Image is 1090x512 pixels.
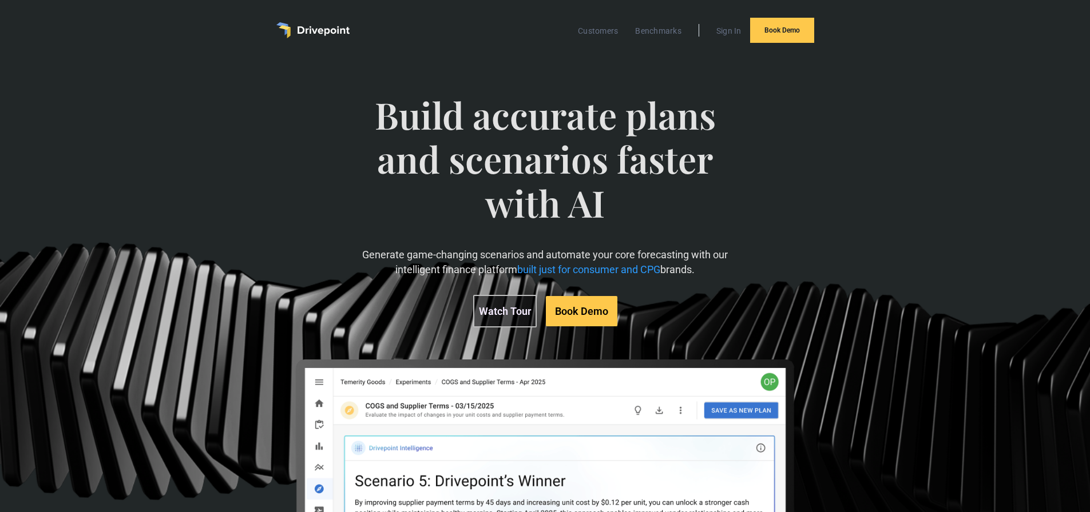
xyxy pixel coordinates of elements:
a: Benchmarks [629,23,687,38]
span: built just for consumer and CPG [517,263,660,275]
p: Generate game-changing scenarios and automate your core forecasting with our intelligent finance ... [357,247,733,276]
a: Customers [572,23,624,38]
iframe: profile [5,17,179,105]
a: home [276,22,350,38]
a: Sign In [711,23,747,38]
span: Build accurate plans and scenarios faster with AI [357,93,733,247]
a: Book Demo [546,296,617,326]
a: Book Demo [750,18,814,43]
a: Watch Tour [473,295,537,327]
